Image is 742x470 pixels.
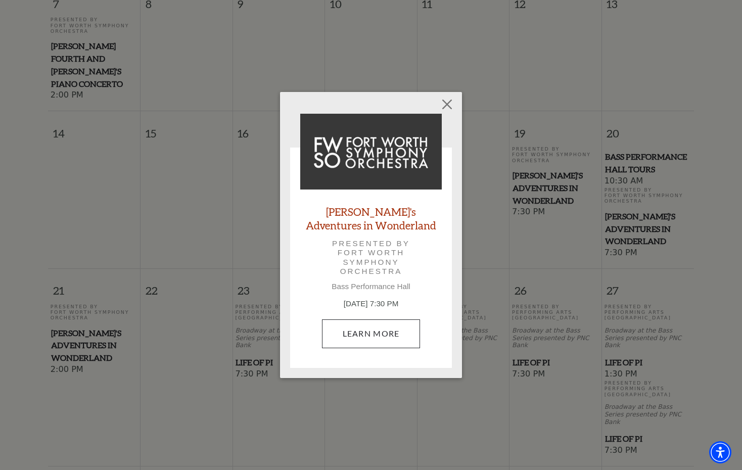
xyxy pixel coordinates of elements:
[322,319,421,348] a: September 19, 7:30 PM Learn More
[709,441,731,463] div: Accessibility Menu
[438,95,457,114] button: Close
[300,282,442,291] p: Bass Performance Hall
[300,114,442,190] img: Alice's Adventures in Wonderland
[314,239,428,276] p: Presented by Fort Worth Symphony Orchestra
[300,298,442,310] p: [DATE] 7:30 PM
[300,205,442,232] a: [PERSON_NAME]'s Adventures in Wonderland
